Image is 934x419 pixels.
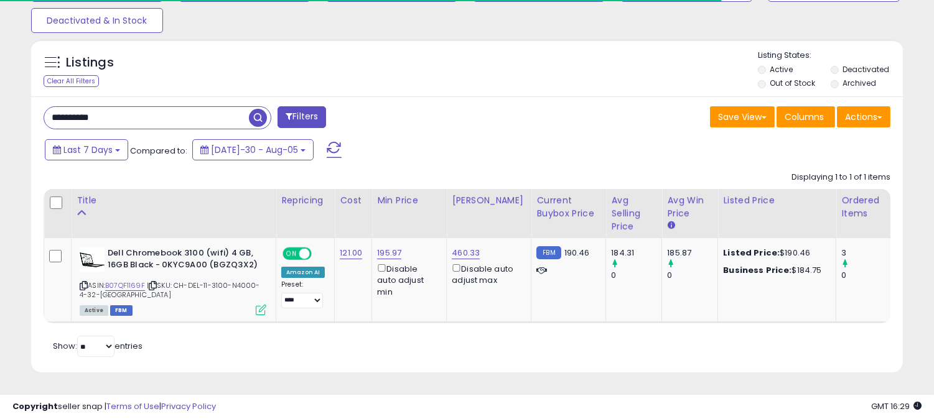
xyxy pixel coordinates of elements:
b: Dell Chromebook 3100 (wifi) 4 GB, 16GB Black - 0KYC9A00 (BGZQ3X2) [108,247,259,274]
a: Privacy Policy [161,400,216,412]
span: Columns [785,111,824,123]
b: Listed Price: [723,247,780,259]
a: B07QF1169F [105,280,145,291]
div: Avg Selling Price [611,194,656,233]
p: Listing States: [758,50,903,62]
div: Amazon AI [281,267,325,278]
label: Out of Stock [770,78,815,88]
small: FBM [536,246,561,259]
small: Avg Win Price. [667,220,675,231]
div: 184.31 [611,247,661,259]
div: $184.75 [723,265,826,276]
div: Cost [340,194,367,207]
button: [DATE]-30 - Aug-05 [192,139,314,160]
div: seller snap | | [12,401,216,413]
label: Active [770,64,793,75]
span: Compared to: [130,145,187,157]
span: Last 7 Days [63,144,113,156]
div: 3 [841,247,892,259]
label: Deactivated [843,64,889,75]
label: Archived [843,78,876,88]
a: Terms of Use [106,400,159,412]
a: 460.33 [452,247,480,259]
a: 195.97 [377,247,401,259]
span: 190.46 [564,247,590,259]
span: ON [284,249,299,259]
span: FBM [110,305,133,316]
div: 0 [667,270,717,281]
div: 0 [611,270,661,281]
button: Actions [837,106,890,127]
button: Save View [710,106,775,127]
div: Preset: [281,280,325,308]
div: Title [77,194,271,207]
span: 2025-08-13 16:29 GMT [871,400,922,412]
b: Business Price: [723,264,792,276]
div: $190.46 [723,247,826,259]
div: Displaying 1 to 1 of 1 items [792,172,890,183]
div: Current Buybox Price [536,194,600,220]
button: Columns [777,106,835,127]
span: [DATE]-30 - Aug-05 [211,144,298,156]
h5: Listings [66,54,114,71]
span: All listings currently available for purchase on Amazon [80,305,108,316]
strong: Copyright [12,400,58,412]
div: Min Price [377,194,441,207]
span: Show: entries [53,340,142,352]
div: Disable auto adjust min [377,262,437,298]
a: 121.00 [340,247,362,259]
button: Last 7 Days [45,139,128,160]
button: Deactivated & In Stock [31,8,163,33]
div: ASIN: [80,247,266,314]
div: Repricing [281,194,329,207]
button: Filters [278,106,326,128]
div: Listed Price [723,194,831,207]
div: Avg Win Price [667,194,712,220]
div: Ordered Items [841,194,887,220]
span: OFF [310,249,330,259]
div: 0 [841,270,892,281]
span: | SKU: CH-DEL-11-3100-N4000-4-32-[GEOGRAPHIC_DATA] [80,280,260,299]
img: 414Uuoe6T9L._SL40_.jpg [80,247,105,272]
div: [PERSON_NAME] [452,194,526,207]
div: Clear All Filters [44,75,99,87]
div: 185.87 [667,247,717,259]
div: Disable auto adjust max [452,262,521,286]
